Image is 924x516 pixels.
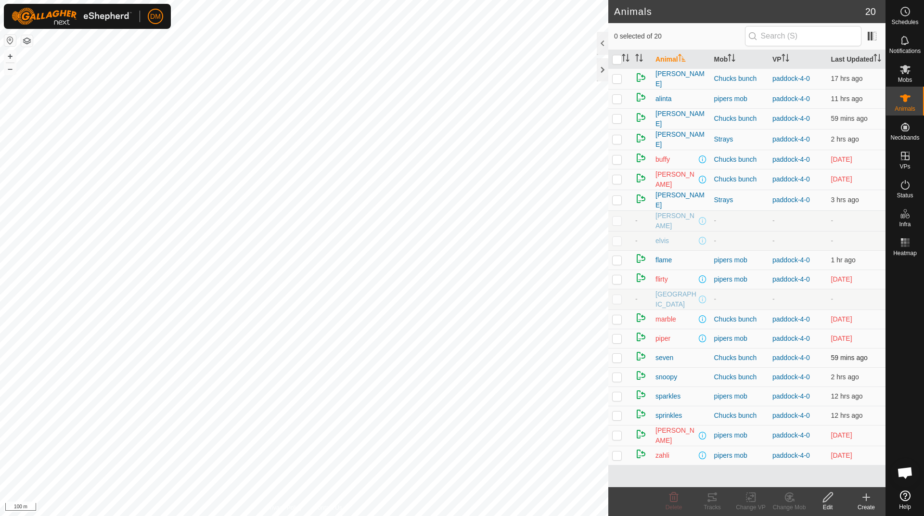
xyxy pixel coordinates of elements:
[831,373,859,381] span: 19 Sept 2025, 3:36 pm
[635,152,647,164] img: returning on
[666,504,682,511] span: Delete
[899,221,911,227] span: Infra
[772,392,810,400] a: paddock-4-0
[772,373,810,381] a: paddock-4-0
[635,237,638,245] span: -
[714,174,765,184] div: Chucks bunch
[655,451,669,461] span: zahli
[772,135,810,143] a: paddock-4-0
[772,175,810,183] a: paddock-4-0
[655,372,677,382] span: snoopy
[314,503,342,512] a: Contact Us
[21,35,33,47] button: Map Layers
[772,196,810,204] a: paddock-4-0
[4,51,16,62] button: +
[635,91,647,103] img: returning on
[831,95,863,103] span: 19 Sept 2025, 6:06 am
[899,164,910,169] span: VPs
[714,353,765,363] div: Chucks bunch
[831,315,852,323] span: 18 Sept 2025, 3:06 pm
[898,77,912,83] span: Mobs
[831,335,852,342] span: 18 Sept 2025, 7:06 am
[772,155,810,163] a: paddock-4-0
[770,503,808,512] div: Change Mob
[831,295,834,303] span: -
[772,315,810,323] a: paddock-4-0
[891,19,918,25] span: Schedules
[714,411,765,421] div: Chucks bunch
[714,451,765,461] div: pipers mob
[831,237,834,245] span: -
[827,50,886,69] th: Last Updated
[891,458,920,487] div: Open chat
[655,211,697,231] span: [PERSON_NAME]
[772,335,810,342] a: paddock-4-0
[635,217,638,224] span: -
[614,6,865,17] h2: Animals
[714,134,765,144] div: Strays
[731,503,770,512] div: Change VP
[873,55,881,63] p-sorticon: Activate to sort
[831,431,852,439] span: 18 Sept 2025, 5:06 am
[831,75,863,82] span: 19 Sept 2025, 12:36 am
[622,55,629,63] p-sorticon: Activate to sort
[831,256,856,264] span: 19 Sept 2025, 4:06 pm
[635,72,647,83] img: returning on
[897,193,913,198] span: Status
[655,155,670,165] span: buffy
[652,50,710,69] th: Animal
[614,31,745,41] span: 0 selected of 20
[831,155,852,163] span: 18 Sept 2025, 6:36 am
[655,129,706,150] span: [PERSON_NAME]
[847,503,885,512] div: Create
[745,26,861,46] input: Search (S)
[831,196,859,204] span: 19 Sept 2025, 2:36 pm
[710,50,769,69] th: Mob
[266,503,302,512] a: Privacy Policy
[714,314,765,324] div: Chucks bunch
[890,135,919,141] span: Neckbands
[635,370,647,381] img: returning on
[635,448,647,460] img: returning on
[12,8,132,25] img: Gallagher Logo
[635,295,638,303] span: -
[893,250,917,256] span: Heatmap
[772,275,810,283] a: paddock-4-0
[635,408,647,420] img: returning on
[655,426,697,446] span: [PERSON_NAME]
[655,236,669,246] span: elvis
[635,112,647,123] img: returning on
[635,389,647,400] img: returning on
[635,55,643,63] p-sorticon: Activate to sort
[831,392,863,400] span: 19 Sept 2025, 5:06 am
[635,331,647,343] img: returning on
[772,237,775,245] app-display-virtual-paddock-transition: -
[808,503,847,512] div: Edit
[635,172,647,184] img: returning on
[693,503,731,512] div: Tracks
[886,487,924,514] a: Help
[772,95,810,103] a: paddock-4-0
[772,75,810,82] a: paddock-4-0
[772,451,810,459] a: paddock-4-0
[714,236,765,246] div: -
[714,255,765,265] div: pipers mob
[714,74,765,84] div: Chucks bunch
[655,94,671,104] span: alinta
[655,289,697,310] span: [GEOGRAPHIC_DATA]
[889,48,921,54] span: Notifications
[769,50,827,69] th: VP
[635,253,647,264] img: returning on
[655,334,670,344] span: piper
[865,4,876,19] span: 20
[782,55,789,63] p-sorticon: Activate to sort
[655,353,673,363] span: seven
[714,195,765,205] div: Strays
[655,190,706,210] span: [PERSON_NAME]
[678,55,686,63] p-sorticon: Activate to sort
[635,428,647,440] img: returning on
[895,106,915,112] span: Animals
[655,391,680,401] span: sparkles
[831,354,868,361] span: 19 Sept 2025, 5:06 pm
[635,350,647,362] img: returning on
